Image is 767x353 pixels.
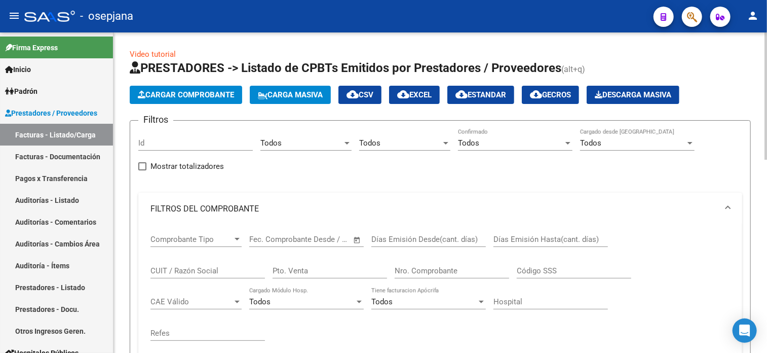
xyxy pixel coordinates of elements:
span: (alt+q) [561,64,585,74]
span: PRESTADORES -> Listado de CPBTs Emitidos por Prestadores / Proveedores [130,61,561,75]
span: Gecros [530,90,571,99]
span: Prestadores / Proveedores [5,108,97,119]
span: Todos [249,297,271,306]
span: Cargar Comprobante [138,90,234,99]
input: Fecha inicio [249,235,290,244]
mat-panel-title: FILTROS DEL COMPROBANTE [150,203,718,215]
span: Estandar [455,90,506,99]
input: Fecha fin [299,235,349,244]
button: Open calendar [352,234,363,246]
div: Open Intercom Messenger [733,319,757,343]
button: EXCEL [389,86,440,104]
button: Descarga Masiva [587,86,679,104]
h3: Filtros [138,113,173,127]
span: Firma Express [5,42,58,53]
mat-icon: cloud_download [455,88,468,100]
mat-icon: cloud_download [397,88,409,100]
span: Inicio [5,64,31,75]
mat-icon: cloud_download [347,88,359,100]
button: Carga Masiva [250,86,331,104]
span: Todos [458,138,479,148]
span: Comprobante Tipo [150,235,233,244]
span: EXCEL [397,90,432,99]
mat-icon: person [747,10,759,22]
span: Todos [371,297,393,306]
app-download-masive: Descarga masiva de comprobantes (adjuntos) [587,86,679,104]
span: Padrón [5,86,37,97]
span: Descarga Masiva [595,90,671,99]
span: Todos [580,138,601,148]
span: Mostrar totalizadores [150,160,224,172]
mat-icon: cloud_download [530,88,542,100]
span: Carga Masiva [258,90,323,99]
button: Estandar [447,86,514,104]
mat-expansion-panel-header: FILTROS DEL COMPROBANTE [138,193,742,225]
span: - osepjana [80,5,133,27]
a: Video tutorial [130,50,176,59]
button: Gecros [522,86,579,104]
span: Todos [359,138,380,148]
mat-icon: menu [8,10,20,22]
button: CSV [338,86,381,104]
span: CSV [347,90,373,99]
span: Todos [260,138,282,148]
button: Cargar Comprobante [130,86,242,104]
span: CAE Válido [150,297,233,306]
